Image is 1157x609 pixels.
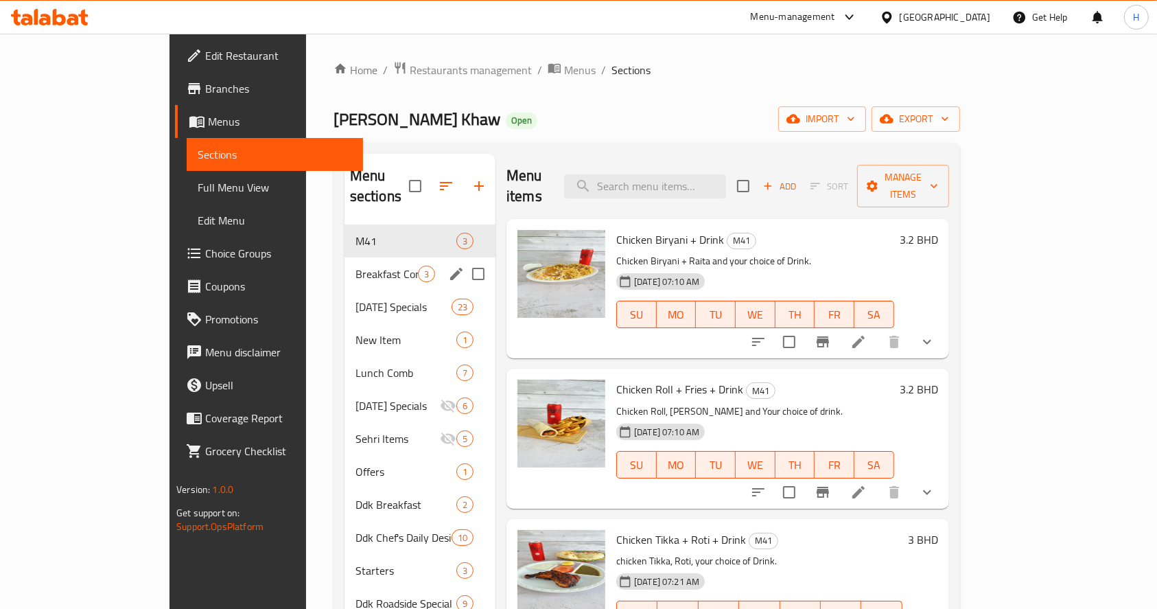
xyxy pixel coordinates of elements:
button: sort-choices [742,325,775,358]
span: TU [701,305,730,325]
button: FR [815,301,854,328]
div: [GEOGRAPHIC_DATA] [900,10,990,25]
a: Support.OpsPlatform [176,518,264,536]
a: Edit Restaurant [175,39,363,72]
span: 7 [457,367,473,380]
svg: Show Choices [919,334,935,350]
span: Upsell [205,377,352,393]
button: TH [775,451,815,479]
div: M41 [749,533,778,549]
span: Starters [355,562,456,579]
span: Grocery Checklist [205,443,352,459]
span: 3 [457,235,473,248]
span: M41 [727,233,756,249]
button: Branch-specific-item [806,325,839,358]
div: items [456,398,474,414]
a: Restaurants management [393,61,532,79]
button: WE [736,451,775,479]
span: M41 [355,233,456,249]
div: items [456,332,474,348]
span: Sections [611,62,651,78]
div: Breakfast Combo3edit [344,257,495,290]
p: Chicken Roll, [PERSON_NAME] and Your choice of drink. [616,403,894,420]
span: [DATE] 07:10 AM [629,426,705,439]
span: FR [820,455,849,475]
button: show more [911,325,944,358]
div: items [456,430,474,447]
span: [PERSON_NAME] Khaw [334,104,500,135]
h6: 3.2 BHD [900,380,938,399]
div: New Item1 [344,323,495,356]
span: Select to update [775,328,804,356]
span: 23 [452,301,473,314]
button: import [778,106,866,132]
span: Select to update [775,478,804,507]
a: Edit menu item [850,334,867,350]
div: Ramadan Specials [355,299,452,315]
span: import [789,111,855,128]
a: Menus [548,61,596,79]
a: Upsell [175,369,363,402]
span: Chicken Tikka + Roti + Drink [616,529,746,550]
span: Edit Menu [198,212,352,229]
span: Open [506,115,537,126]
span: Choice Groups [205,245,352,262]
span: Edit Restaurant [205,47,352,64]
div: [DATE] Specials23 [344,290,495,323]
p: chicken Tikka, Roti, your choice of Drink. [616,553,902,570]
span: Select all sections [401,172,430,200]
div: Sehri Items [355,430,440,447]
button: sort-choices [742,476,775,509]
button: Add section [463,170,495,203]
span: Ddk Breakfast [355,496,456,513]
span: [DATE] 07:21 AM [629,575,705,588]
button: delete [878,325,911,358]
span: Menu disclaimer [205,344,352,360]
span: Manage items [868,169,938,203]
div: M41 [727,233,756,249]
div: items [418,266,435,282]
button: edit [446,264,467,284]
span: export [883,111,949,128]
h2: Menu items [506,165,548,207]
button: Add [758,176,802,197]
button: MO [657,451,697,479]
button: SU [616,301,657,328]
span: M41 [747,383,775,399]
span: 5 [457,433,473,446]
a: Coverage Report [175,402,363,435]
a: Full Menu View [187,171,363,204]
h2: Menu sections [350,165,409,207]
button: MO [657,301,697,328]
span: 2 [457,498,473,512]
button: WE [736,301,775,328]
a: Edit menu item [850,484,867,501]
span: Breakfast Combo [355,266,418,282]
span: MO [662,455,691,475]
img: Chicken Roll + Fries + Drink [517,380,605,468]
h6: 3 BHD [908,530,938,549]
button: SA [854,451,894,479]
span: SU [622,305,651,325]
a: Branches [175,72,363,105]
input: search [564,174,726,198]
button: delete [878,476,911,509]
span: [DATE] Specials [355,398,440,414]
span: Chicken Biryani + Drink [616,229,724,250]
li: / [537,62,542,78]
span: TH [781,455,810,475]
span: Sections [198,146,352,163]
div: items [456,365,474,381]
span: WE [741,305,770,325]
button: TU [696,301,736,328]
div: Ddk Breakfast2 [344,488,495,521]
a: Choice Groups [175,237,363,270]
div: Ddk Chef's Daily Desi Special10 [344,521,495,554]
span: Coverage Report [205,410,352,426]
div: Starters3 [344,554,495,587]
a: Menus [175,105,363,138]
div: items [456,562,474,579]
